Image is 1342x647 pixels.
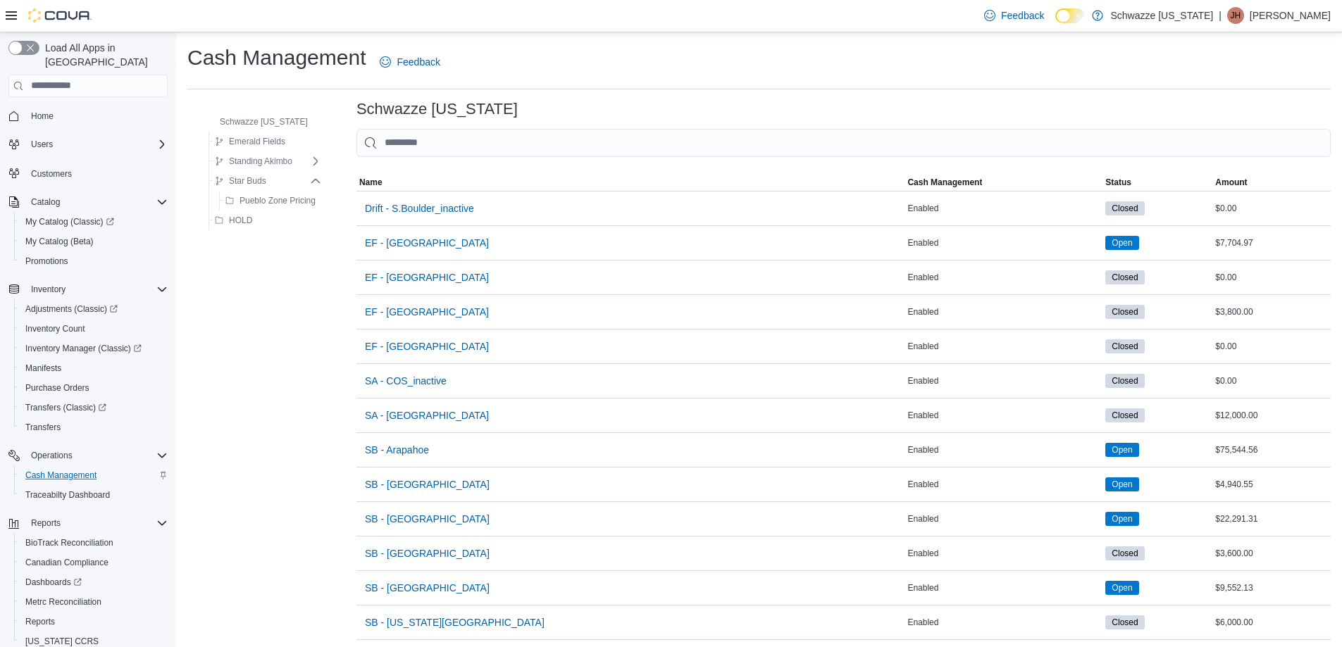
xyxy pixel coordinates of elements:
[20,360,168,377] span: Manifests
[209,172,272,189] button: Star Buds
[20,467,168,484] span: Cash Management
[20,399,112,416] a: Transfers (Classic)
[3,513,173,533] button: Reports
[20,419,66,436] a: Transfers
[905,372,1102,389] div: Enabled
[1105,477,1138,491] span: Open
[25,616,55,627] span: Reports
[1212,510,1331,527] div: $22,291.31
[1212,338,1331,355] div: $0.00
[25,194,168,211] span: Catalog
[1212,303,1331,320] div: $3,800.00
[20,301,123,318] a: Adjustments (Classic)
[14,612,173,632] button: Reports
[14,572,173,592] a: Dashboards
[20,486,116,503] a: Traceabilty Dashboard
[20,301,168,318] span: Adjustments (Classic)
[14,398,173,417] a: Transfers (Classic)
[365,443,429,457] span: SB - Arapahoe
[905,200,1102,217] div: Enabled
[365,581,490,595] span: SB - [GEOGRAPHIC_DATA]
[240,195,316,206] span: Pueblo Zone Pricing
[359,436,435,464] button: SB - Arapahoe
[14,212,173,232] a: My Catalog (Classic)
[359,470,495,498] button: SB - [GEOGRAPHIC_DATA]
[1212,407,1331,424] div: $12,000.00
[25,194,66,211] button: Catalog
[31,111,54,122] span: Home
[365,408,489,422] span: SA - [GEOGRAPHIC_DATA]
[25,489,110,501] span: Traceabilty Dashboard
[365,374,447,388] span: SA - COS_inactive
[25,108,59,125] a: Home
[359,505,495,533] button: SB - [GEOGRAPHIC_DATA]
[25,136,168,153] span: Users
[25,447,168,464] span: Operations
[20,233,99,250] a: My Catalog (Beta)
[229,215,252,226] span: HOLD
[220,116,308,127] span: Schwazze [US_STATE]
[1212,545,1331,562] div: $3,600.00
[359,194,480,222] button: Drift - S.Boulder_inactive
[905,510,1102,527] div: Enabled
[365,512,490,526] span: SB - [GEOGRAPHIC_DATA]
[1212,174,1331,191] button: Amount
[905,234,1102,251] div: Enabled
[359,177,383,188] span: Name
[14,465,173,485] button: Cash Management
[31,284,66,295] span: Inventory
[3,163,173,183] button: Customers
[14,299,173,319] a: Adjustments (Classic)
[20,379,95,396] a: Purchase Orders
[220,192,321,209] button: Pueblo Zone Pricing
[365,201,474,215] span: Drift - S.Boulder_inactive
[25,216,114,227] span: My Catalog (Classic)
[20,233,168,250] span: My Catalog (Beta)
[1112,237,1132,249] span: Open
[1112,202,1138,215] span: Closed
[359,229,495,257] button: EF - [GEOGRAPHIC_DATA]
[365,236,489,250] span: EF - [GEOGRAPHIC_DATA]
[905,407,1102,424] div: Enabled
[1105,512,1138,526] span: Open
[1105,443,1138,457] span: Open
[1227,7,1244,24] div: Justin Heistermann
[905,269,1102,286] div: Enabled
[359,401,495,429] button: SA - [GEOGRAPHIC_DATA]
[1105,177,1131,188] span: Status
[905,174,1102,191] button: Cash Management
[365,339,489,353] span: EF - [GEOGRAPHIC_DATA]
[25,323,85,334] span: Inventory Count
[1212,234,1331,251] div: $7,704.97
[25,281,71,298] button: Inventory
[365,270,489,284] span: EF - [GEOGRAPHIC_DATA]
[1105,201,1144,215] span: Closed
[25,596,101,608] span: Metrc Reconciliation
[1105,236,1138,250] span: Open
[359,263,495,291] button: EF - [GEOGRAPHIC_DATA]
[1110,7,1213,24] p: Schwazze [US_STATE]
[1105,615,1144,629] span: Closed
[3,106,173,126] button: Home
[20,593,168,610] span: Metrc Reconciliation
[1001,8,1044,23] span: Feedback
[20,419,168,436] span: Transfers
[31,139,53,150] span: Users
[978,1,1050,30] a: Feedback
[1215,177,1247,188] span: Amount
[1105,339,1144,353] span: Closed
[20,574,87,591] a: Dashboards
[3,446,173,465] button: Operations
[1102,174,1212,191] button: Status
[200,113,313,130] button: Schwazze [US_STATE]
[1112,478,1132,491] span: Open
[356,101,518,118] h3: Schwazze [US_STATE]
[25,447,78,464] button: Operations
[359,574,495,602] button: SB - [GEOGRAPHIC_DATA]
[365,477,490,491] span: SB - [GEOGRAPHIC_DATA]
[1055,23,1056,24] span: Dark Mode
[905,441,1102,458] div: Enabled
[1105,305,1144,319] span: Closed
[25,136,58,153] button: Users
[3,134,173,154] button: Users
